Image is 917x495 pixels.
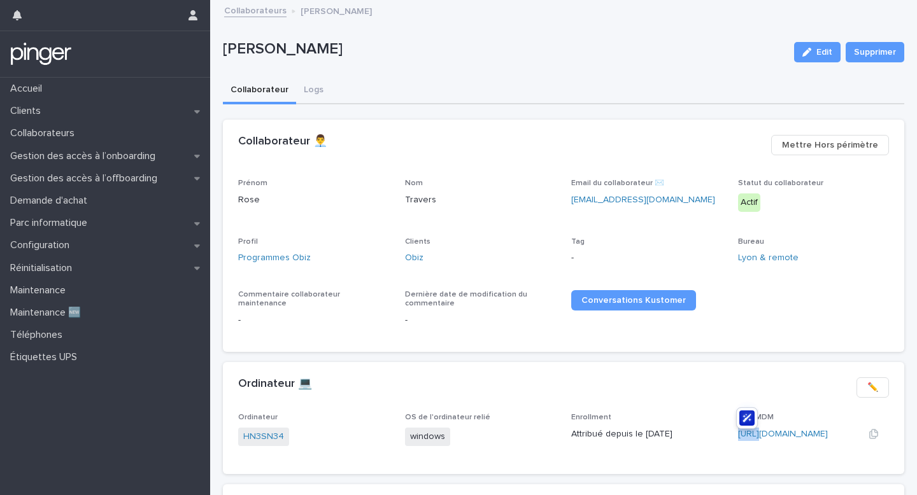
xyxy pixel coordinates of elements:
[5,195,97,207] p: Demande d'achat
[5,284,76,296] p: Maintenance
[238,414,278,421] span: Ordinateur
[5,127,85,139] p: Collaborateurs
[867,381,878,394] span: ✏️
[238,135,327,149] h2: Collaborateur 👨‍💼
[5,351,87,363] p: Étiquettes UPS
[5,172,167,185] p: Gestion des accès à l’offboarding
[782,139,878,151] span: Mettre Hors périmètre
[223,78,296,104] button: Collaborateur
[571,290,696,310] a: Conversations Kustomer
[738,193,760,212] div: Actif
[794,42,841,62] button: Edit
[738,251,799,265] a: Lyon & remote
[223,40,784,59] p: [PERSON_NAME]
[571,195,715,204] a: [EMAIL_ADDRESS][DOMAIN_NAME]
[5,262,82,274] p: Réinitialisation
[405,251,423,265] a: Obiz
[405,193,557,207] p: Travers
[224,3,287,17] a: Collaborateurs
[571,251,723,265] p: -
[738,238,764,246] span: Bureau
[238,377,312,391] h2: Ordinateur 💻
[571,179,664,187] span: Email du collaborateur ✉️
[5,239,80,251] p: Configuration
[738,429,828,438] a: [URL][DOMAIN_NAME]
[405,414,490,421] span: OS de l'ordinateur relié
[296,78,331,104] button: Logs
[581,296,686,305] span: Conversations Kustomer
[738,179,823,187] span: Statut du collaborateur
[857,377,889,398] button: ✏️
[5,150,166,162] p: Gestion des accès à l’onboarding
[405,179,423,187] span: Nom
[405,238,430,246] span: Clients
[405,291,527,307] span: Dernière date de modification du commentaire
[571,428,723,441] p: Attribué depuis le [DATE]
[571,414,611,421] span: Enrollment
[10,41,72,67] img: mTgBEunGTSyRkCgitkcU
[5,105,51,117] p: Clients
[5,83,52,95] p: Accueil
[238,238,258,246] span: Profil
[5,217,97,229] p: Parc informatique
[846,42,904,62] button: Supprimer
[5,329,73,341] p: Téléphones
[238,314,390,327] p: -
[771,135,889,155] button: Mettre Hors périmètre
[405,314,557,327] p: -
[238,193,390,207] p: Rose
[5,307,91,319] p: Maintenance 🆕
[238,291,340,307] span: Commentaire collaborateur maintenance
[301,3,372,17] p: [PERSON_NAME]
[571,238,585,246] span: Tag
[405,428,450,446] span: windows
[243,430,284,443] a: HN3SN34
[238,251,311,265] a: Programmes Obiz
[816,48,832,57] span: Edit
[854,46,896,59] span: Supprimer
[238,179,267,187] span: Prénom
